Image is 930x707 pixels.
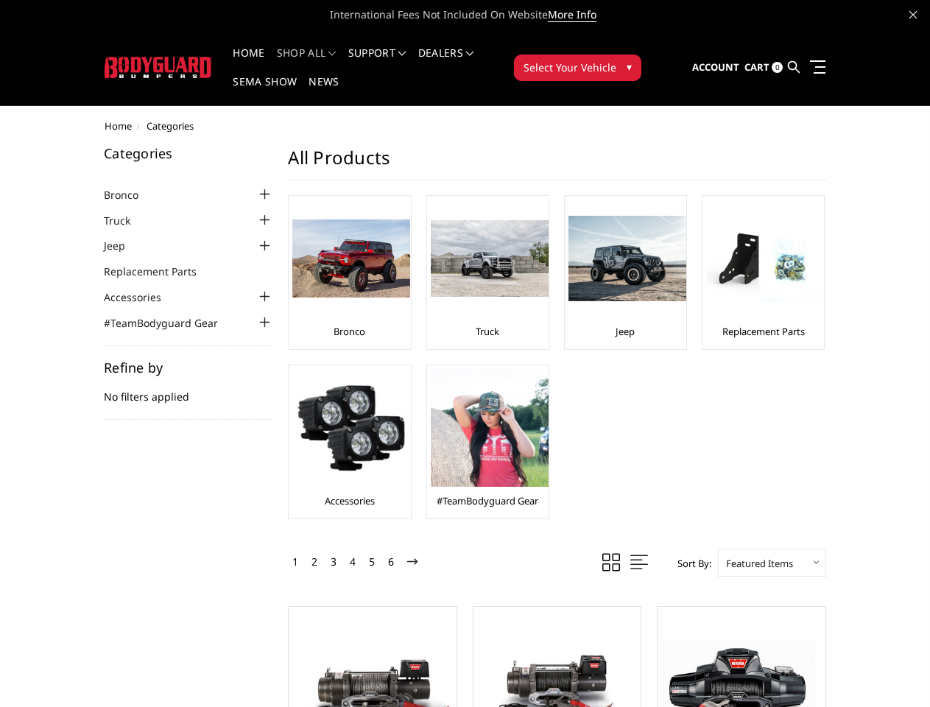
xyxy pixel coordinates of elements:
[348,48,406,77] a: Support
[692,60,739,74] span: Account
[384,553,398,571] a: 6
[289,553,302,571] a: 1
[334,325,365,338] a: Bronco
[669,552,711,574] label: Sort By:
[104,147,273,160] h5: Categories
[104,213,149,228] a: Truck
[346,553,359,571] a: 4
[277,48,337,77] a: shop all
[288,147,826,180] h1: All Products
[548,7,596,22] a: More Info
[365,553,378,571] a: 5
[722,325,805,338] a: Replacement Parts
[476,325,499,338] a: Truck
[437,494,538,507] a: #TeamBodyguard Gear
[514,54,641,81] button: Select Your Vehicle
[233,77,297,105] a: SEMA Show
[147,119,194,133] span: Categories
[233,48,264,77] a: Home
[105,119,132,133] a: Home
[105,57,213,78] img: BODYGUARD BUMPERS
[104,361,273,374] h5: Refine by
[104,238,144,253] a: Jeep
[744,48,783,88] a: Cart 0
[418,48,474,77] a: Dealers
[104,289,180,305] a: Accessories
[104,187,157,203] a: Bronco
[327,553,340,571] a: 3
[616,325,635,338] a: Jeep
[308,553,321,571] a: 2
[104,361,273,420] div: No filters applied
[104,264,215,279] a: Replacement Parts
[692,48,739,88] a: Account
[772,62,783,73] span: 0
[309,77,339,105] a: News
[627,59,632,74] span: ▾
[104,315,236,331] a: #TeamBodyguard Gear
[325,494,375,507] a: Accessories
[744,60,769,74] span: Cart
[524,60,616,75] span: Select Your Vehicle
